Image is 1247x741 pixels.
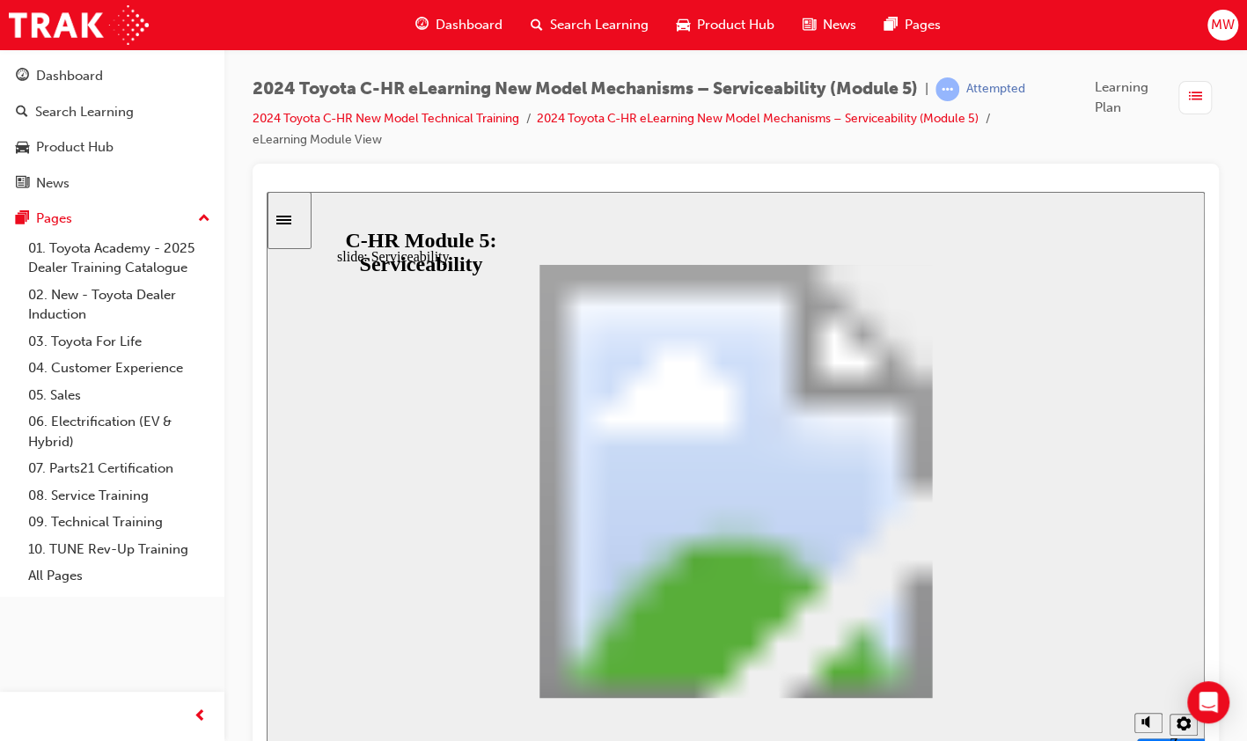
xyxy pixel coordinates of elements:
div: Search Learning [35,102,134,122]
span: Pages [905,15,941,35]
span: guage-icon [16,69,29,84]
img: Trak [9,5,149,45]
span: MW [1211,15,1235,35]
a: search-iconSearch Learning [517,7,663,43]
div: Attempted [966,81,1025,98]
div: Open Intercom Messenger [1187,681,1229,723]
div: News [36,173,70,194]
span: car-icon [16,140,29,156]
button: Mute (Ctrl+Alt+M) [868,521,896,541]
span: Learning Plan [1095,77,1171,117]
a: 2024 Toyota C-HR New Model Technical Training [253,111,519,126]
span: news-icon [16,176,29,192]
a: All Pages [21,562,217,590]
button: DashboardSearch LearningProduct HubNews [7,56,217,202]
span: Dashboard [436,15,502,35]
span: Product Hub [697,15,774,35]
span: | [925,79,928,99]
button: MW [1207,10,1238,40]
a: 05. Sales [21,382,217,409]
a: 03. Toyota For Life [21,328,217,356]
label: Zoom to fit [903,544,936,591]
a: 2024 Toyota C-HR eLearning New Model Mechanisms – Serviceability (Module 5) [537,111,979,126]
a: news-iconNews [789,7,870,43]
span: search-icon [531,14,543,36]
button: Pages [7,202,217,235]
a: Product Hub [7,131,217,164]
span: car-icon [677,14,690,36]
button: Learning Plan [1095,77,1219,117]
div: Product Hub [36,137,114,158]
div: Pages [36,209,72,229]
a: 06. Electrification (EV & Hybrid) [21,408,217,455]
a: 02. New - Toyota Dealer Induction [21,282,217,328]
span: guage-icon [415,14,429,36]
span: news-icon [803,14,816,36]
span: up-icon [198,208,210,231]
input: volume [869,543,983,557]
div: Dashboard [36,66,103,86]
a: car-iconProduct Hub [663,7,789,43]
span: News [823,15,856,35]
a: 09. Technical Training [21,509,217,536]
a: pages-iconPages [870,7,955,43]
div: misc controls [859,506,929,563]
span: pages-icon [884,14,898,36]
a: News [7,167,217,200]
li: eLearning Module View [253,130,382,150]
button: Settings [903,522,931,544]
a: 10. TUNE Rev-Up Training [21,536,217,563]
a: 04. Customer Experience [21,355,217,382]
a: 01. Toyota Academy - 2025 Dealer Training Catalogue [21,235,217,282]
span: learningRecordVerb_ATTEMPT-icon [935,77,959,101]
a: 07. Parts21 Certification [21,455,217,482]
a: guage-iconDashboard [401,7,517,43]
span: pages-icon [16,211,29,227]
a: Dashboard [7,60,217,92]
span: list-icon [1189,86,1202,108]
span: Search Learning [550,15,649,35]
a: Search Learning [7,96,217,128]
span: search-icon [16,105,28,121]
a: 08. Service Training [21,482,217,510]
span: prev-icon [194,706,207,728]
span: 2024 Toyota C-HR eLearning New Model Mechanisms – Serviceability (Module 5) [253,79,918,99]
